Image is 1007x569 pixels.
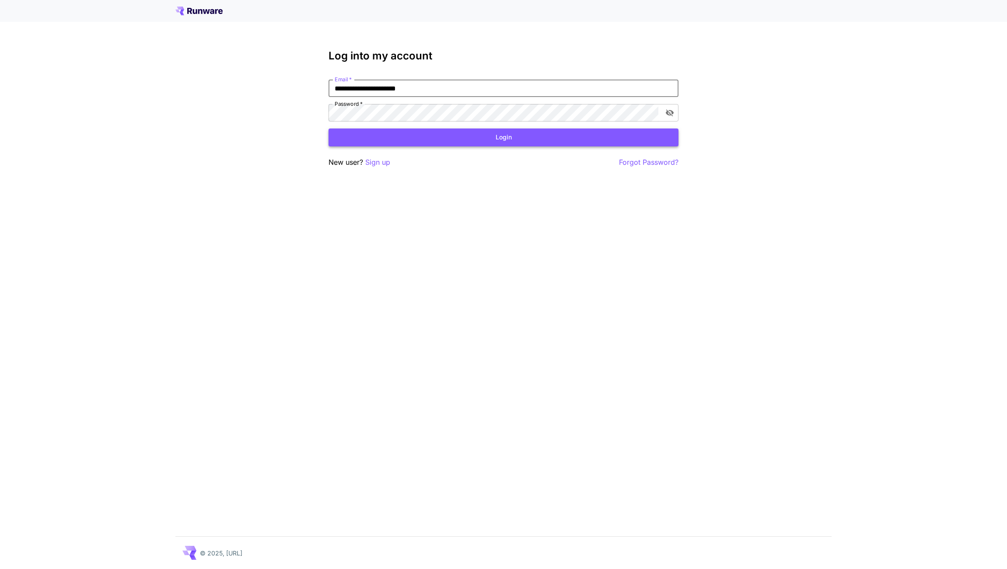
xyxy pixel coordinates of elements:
[662,105,678,121] button: toggle password visibility
[365,157,390,168] button: Sign up
[619,157,678,168] button: Forgot Password?
[329,128,678,146] button: Login
[200,548,242,558] p: © 2025, [URL]
[335,100,363,108] label: Password
[329,157,390,168] p: New user?
[335,76,352,83] label: Email
[329,50,678,62] h3: Log into my account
